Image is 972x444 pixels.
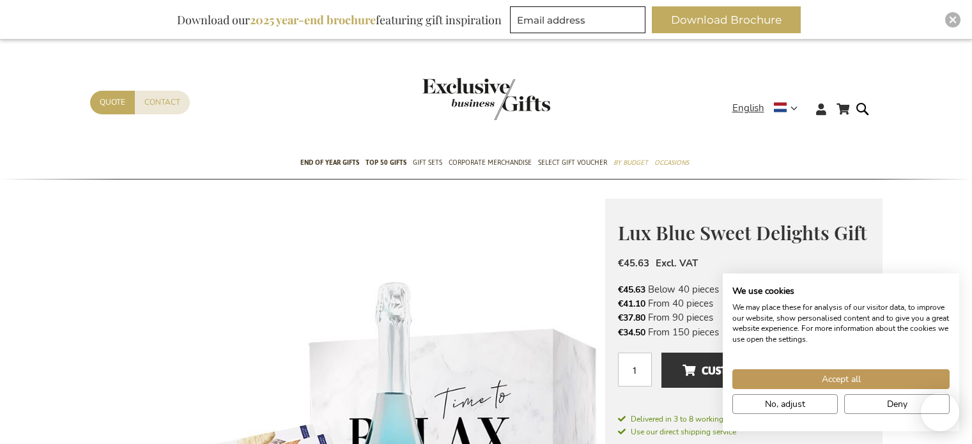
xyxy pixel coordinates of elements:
input: Email address [510,6,645,33]
span: €34.50 [618,326,645,339]
a: Use our direct shipping service [618,425,736,438]
li: Below 40 pieces [618,282,870,296]
span: Corporate Merchandise [449,156,532,169]
span: No, adjust [765,397,805,411]
span: €45.63 [618,257,649,270]
span: Lux Blue Sweet Delights Gift [618,220,867,245]
button: Download Brochure [652,6,801,33]
div: English [732,101,806,116]
p: We may place these for analysis of our visitor data, to improve our website, show personalised co... [732,302,950,345]
span: By Budget [613,156,648,169]
img: Close [949,16,957,24]
img: Exclusive Business gifts logo [422,78,550,120]
iframe: belco-activator-frame [921,393,959,431]
input: Qty [618,353,652,387]
span: €45.63 [618,284,645,296]
span: Accept all [822,372,861,386]
span: Occasions [654,156,689,169]
h2: We use cookies [732,286,950,297]
span: €37.80 [618,312,645,324]
span: TOP 50 Gifts [366,156,406,169]
a: Delivered in 3 to 8 working days [618,413,870,425]
a: store logo [422,78,486,120]
span: Deny [887,397,907,411]
button: Accept all cookies [732,369,950,389]
span: Excl. VAT [656,257,698,270]
span: Use our direct shipping service [618,427,736,437]
span: €41.10 [618,298,645,310]
span: End of year gifts [300,156,359,169]
div: Close [945,12,960,27]
li: From 150 pieces [618,325,870,339]
div: Download our featuring gift inspiration [171,6,507,33]
button: Customize and add to cart [661,353,869,388]
span: Customize and add to cart [683,360,849,381]
b: 2025 year-end brochure [250,12,376,27]
a: Quote [90,91,135,114]
a: Contact [135,91,190,114]
span: Gift Sets [413,156,442,169]
button: Adjust cookie preferences [732,394,838,414]
li: From 40 pieces [618,296,870,310]
button: Deny all cookies [844,394,950,414]
span: Select Gift Voucher [538,156,607,169]
li: From 90 pieces [618,310,870,325]
form: marketing offers and promotions [510,6,649,37]
span: English [732,101,764,116]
